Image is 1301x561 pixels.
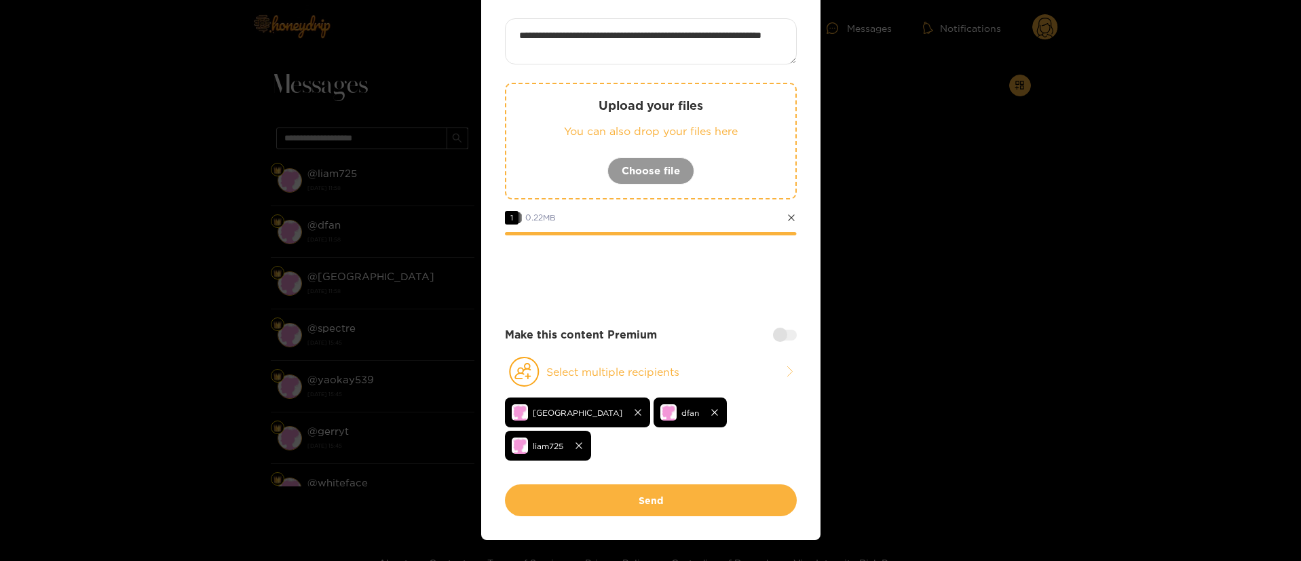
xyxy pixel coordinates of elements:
span: 0.22 MB [525,213,556,222]
button: Choose file [607,157,694,185]
strong: Make this content Premium [505,327,657,343]
img: no-avatar.png [512,438,528,454]
p: You can also drop your files here [533,123,768,139]
span: dfan [681,405,699,421]
img: no-avatar.png [512,404,528,421]
button: Send [505,484,797,516]
span: [GEOGRAPHIC_DATA] [533,405,622,421]
p: Upload your files [533,98,768,113]
button: Select multiple recipients [505,356,797,387]
span: liam725 [533,438,563,454]
img: no-avatar.png [660,404,677,421]
span: 1 [505,211,518,225]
